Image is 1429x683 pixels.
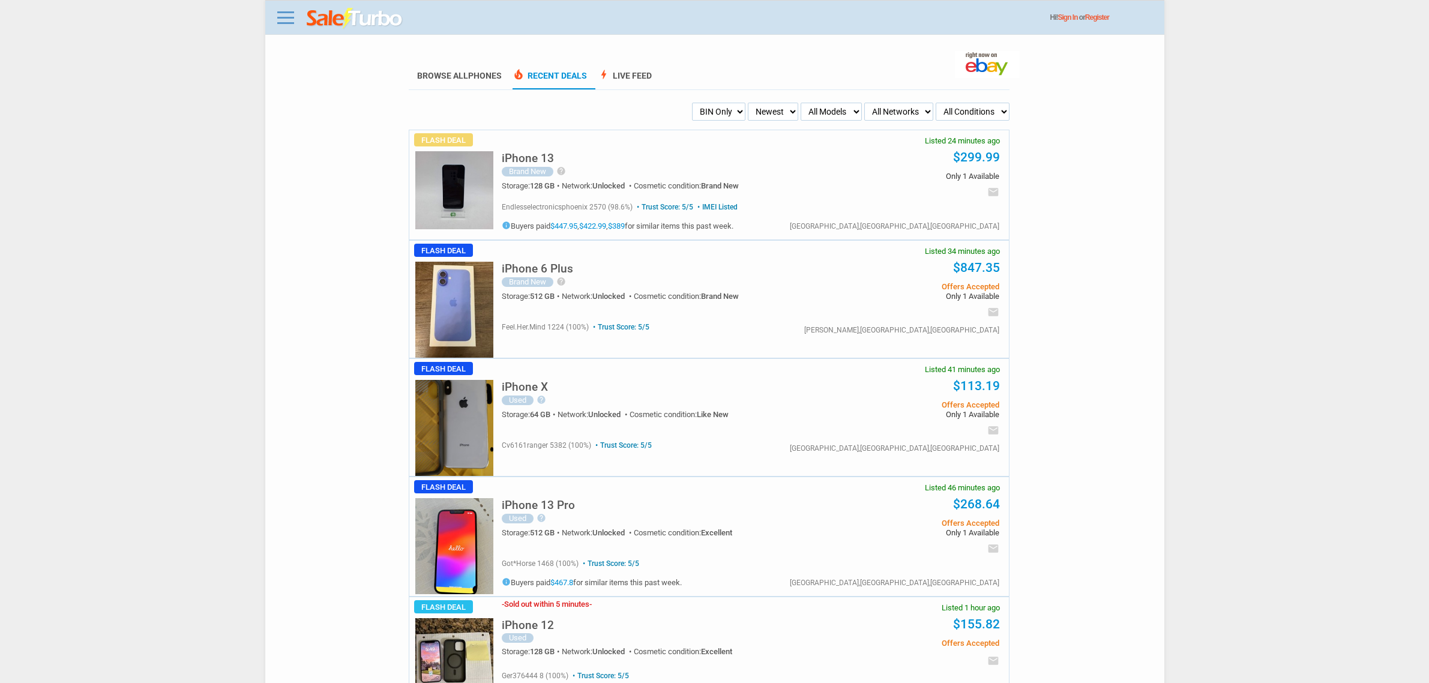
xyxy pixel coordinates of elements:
a: iPhone 12 [502,622,554,631]
i: email [987,655,999,667]
div: Storage: [502,292,562,300]
span: endlesselectronicsphoenix 2570 (98.6%) [502,203,633,211]
span: - [502,600,504,609]
a: $389 [608,221,625,230]
div: [PERSON_NAME],[GEOGRAPHIC_DATA],[GEOGRAPHIC_DATA] [804,326,999,334]
div: [GEOGRAPHIC_DATA],[GEOGRAPHIC_DATA],[GEOGRAPHIC_DATA] [790,445,999,452]
span: Trust Score: 5/5 [570,672,629,680]
a: local_fire_departmentRecent Deals [513,71,587,89]
span: Trust Score: 5/5 [634,203,693,211]
span: 512 GB [530,528,555,537]
span: Offers Accepted [818,639,999,647]
div: Cosmetic condition: [634,648,732,655]
span: Unlocked [592,292,625,301]
img: s-l225.jpg [415,380,493,476]
h5: iPhone 12 [502,619,554,631]
span: Listed 46 minutes ago [925,484,1000,492]
a: Register [1085,13,1109,22]
div: [GEOGRAPHIC_DATA],[GEOGRAPHIC_DATA],[GEOGRAPHIC_DATA] [790,579,999,586]
span: - [589,600,592,609]
i: email [987,424,999,436]
span: 64 GB [530,410,550,419]
span: Brand New [701,181,739,190]
span: ger376444 8 (100%) [502,672,568,680]
a: $467.8 [550,578,573,587]
a: iPhone 6 Plus [502,265,573,274]
i: info [502,577,511,586]
span: Unlocked [592,528,625,537]
span: IMEI Listed [695,203,738,211]
span: Trust Score: 5/5 [580,559,639,568]
h5: Buyers paid for similar items this past week. [502,577,682,586]
i: help [537,513,546,523]
div: Storage: [502,648,562,655]
a: iPhone X [502,384,548,393]
span: Only 1 Available [818,411,999,418]
span: Unlocked [592,181,625,190]
div: [GEOGRAPHIC_DATA],[GEOGRAPHIC_DATA],[GEOGRAPHIC_DATA] [790,223,999,230]
div: Storage: [502,411,558,418]
div: Network: [558,411,630,418]
span: Only 1 Available [818,529,999,537]
span: Flash Deal [414,133,473,146]
img: s-l225.jpg [415,151,493,229]
div: Cosmetic condition: [634,182,739,190]
div: Cosmetic condition: [634,529,732,537]
div: Network: [562,292,634,300]
span: Offers Accepted [818,519,999,527]
div: Used [502,514,534,523]
h5: iPhone 13 [502,152,554,164]
i: email [987,306,999,318]
div: Cosmetic condition: [630,411,729,418]
a: $847.35 [953,260,1000,275]
span: Listed 1 hour ago [942,604,1000,612]
img: saleturbo.com - Online Deals and Discount Coupons [307,8,403,29]
a: $299.99 [953,150,1000,164]
i: info [502,221,511,230]
span: Listed 34 minutes ago [925,247,1000,255]
span: Like New [697,410,729,419]
span: Offers Accepted [818,401,999,409]
div: Cosmetic condition: [634,292,739,300]
a: $422.99 [579,221,606,230]
img: s-l225.jpg [415,498,493,594]
span: Excellent [701,528,732,537]
div: Brand New [502,277,553,287]
span: Offers Accepted [818,283,999,290]
a: iPhone 13 Pro [502,502,575,511]
div: Used [502,396,534,405]
span: Excellent [701,647,732,656]
span: Brand New [701,292,739,301]
div: Network: [562,529,634,537]
span: cv6161ranger 5382 (100%) [502,441,591,450]
img: s-l225.jpg [415,262,493,358]
span: 128 GB [530,181,555,190]
a: $155.82 [953,617,1000,631]
h3: Sold out within 5 minutes [502,600,592,608]
div: Used [502,633,534,643]
div: Storage: [502,182,562,190]
span: Trust Score: 5/5 [593,441,652,450]
a: $447.95 [550,221,577,230]
h5: iPhone 6 Plus [502,263,573,274]
span: Listed 41 minutes ago [925,366,1000,373]
i: help [556,277,566,286]
span: got*horse 1468 (100%) [502,559,579,568]
span: Flash Deal [414,362,473,375]
span: Trust Score: 5/5 [591,323,649,331]
a: $268.64 [953,497,1000,511]
div: Network: [562,648,634,655]
span: Flash Deal [414,600,473,613]
span: Flash Deal [414,480,473,493]
span: Hi! [1050,13,1058,22]
i: help [556,166,566,176]
a: Browse AllPhones [417,71,502,80]
span: Flash Deal [414,244,473,257]
div: Storage: [502,529,562,537]
span: Phones [468,71,502,80]
h5: Buyers paid , , for similar items this past week. [502,221,738,230]
a: $113.19 [953,379,1000,393]
span: local_fire_department [513,68,525,80]
span: feel.her.mind 1224 (100%) [502,323,589,331]
span: Listed 24 minutes ago [925,137,1000,145]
